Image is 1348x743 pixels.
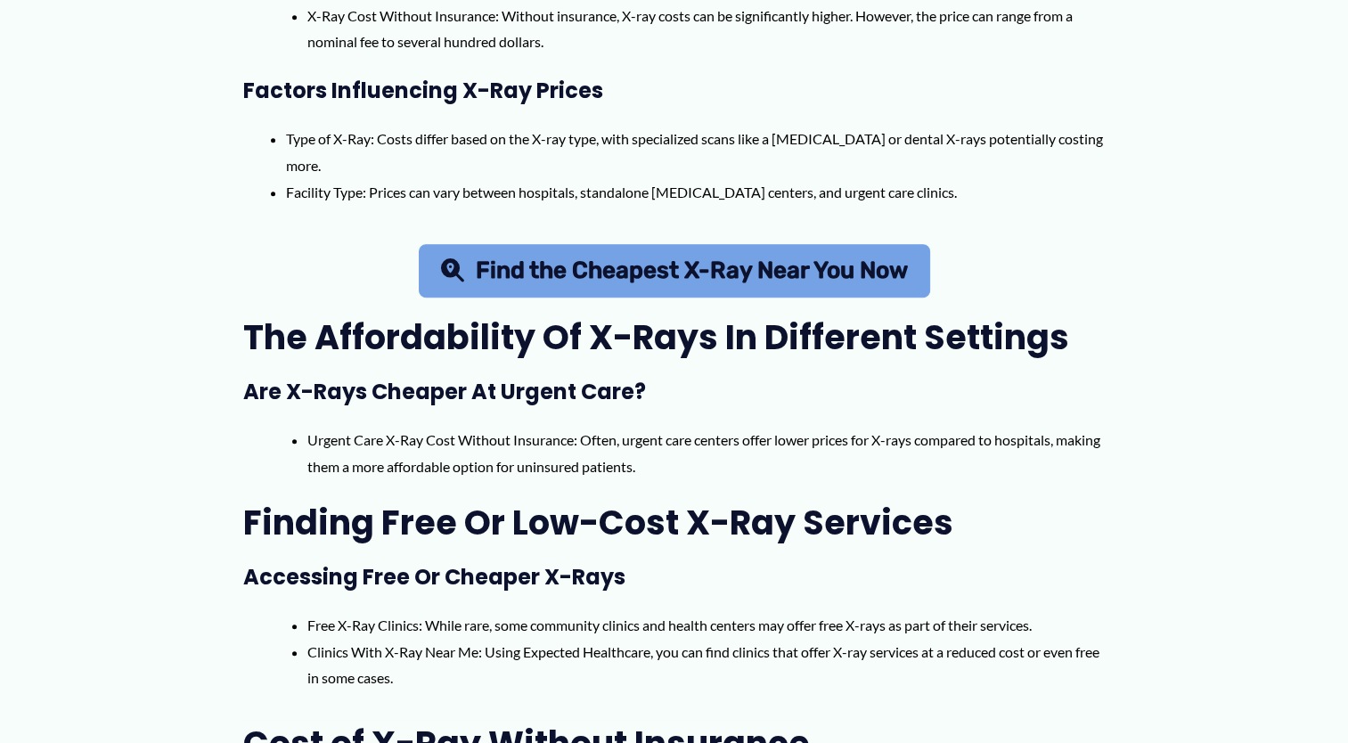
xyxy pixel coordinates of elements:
li: Type of X-Ray: Costs differ based on the X-ray type, with specialized scans like a [MEDICAL_DATA]... [286,126,1105,178]
h2: Finding Free or Low-Cost X-Ray Services [243,501,1105,544]
h3: Accessing Free or Cheaper X-Rays [243,563,1105,591]
h3: Are X-Rays Cheaper at Urgent Care? [243,378,1105,405]
li: Urgent Care X-Ray Cost Without Insurance: Often, urgent care centers offer lower prices for X-ray... [307,427,1105,479]
span: Find the Cheapest X-Ray Near You Now [476,259,908,282]
li: X-Ray Cost Without Insurance: Without insurance, X-ray costs can be significantly higher. However... [307,3,1105,55]
li: Clinics With X-Ray Near Me: Using Expected Healthcare, you can find clinics that offer X-ray serv... [307,639,1105,691]
a: Find the Cheapest X-Ray Near You Now [419,244,930,298]
h3: Factors Influencing X-Ray Prices [243,77,1105,104]
li: Free X-Ray Clinics: While rare, some community clinics and health centers may offer free X-rays a... [307,612,1105,639]
li: Facility Type: Prices can vary between hospitals, standalone [MEDICAL_DATA] centers, and urgent c... [286,179,1105,206]
h2: The Affordability of X-Rays in Different Settings [243,315,1105,359]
